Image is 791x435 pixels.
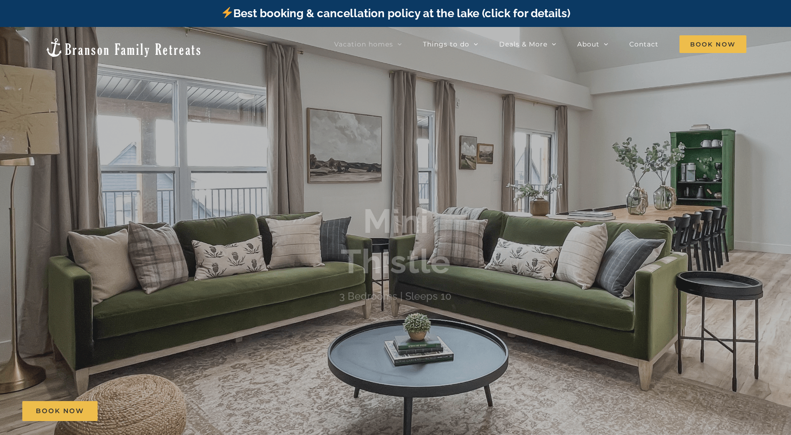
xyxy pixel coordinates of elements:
a: Vacation homes [334,35,402,53]
span: Vacation homes [334,41,393,47]
span: Contact [629,41,659,47]
h4: 3 Bedrooms | Sleeps 10 [339,290,452,302]
a: Contact [629,35,659,53]
img: ⚡️ [222,7,233,18]
span: Book Now [36,407,84,415]
span: About [577,41,600,47]
span: Deals & More [499,41,547,47]
a: Book Now [22,401,98,421]
span: Things to do [423,41,469,47]
b: Mini Thistle [341,201,450,281]
a: Things to do [423,35,478,53]
a: About [577,35,608,53]
img: Branson Family Retreats Logo [45,37,202,58]
nav: Main Menu [334,35,746,53]
span: Book Now [679,35,746,53]
a: Deals & More [499,35,556,53]
a: Best booking & cancellation policy at the lake (click for details) [221,7,570,20]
